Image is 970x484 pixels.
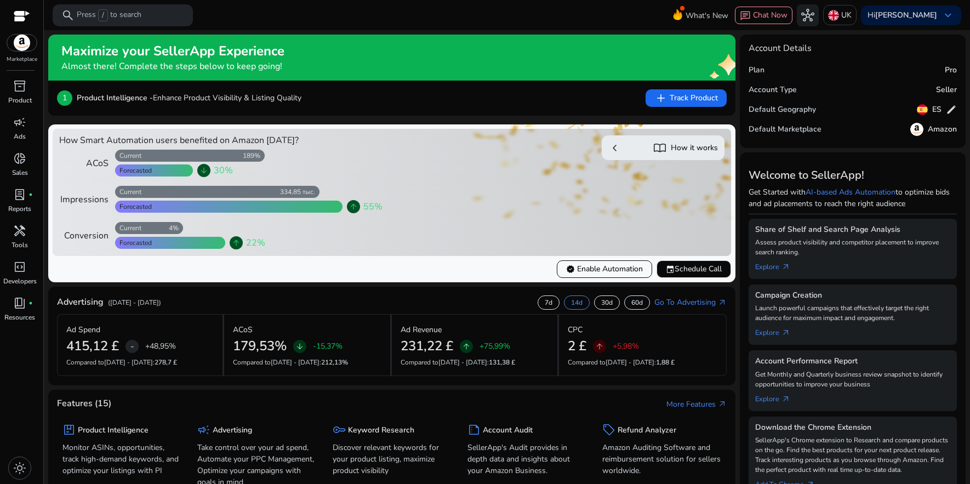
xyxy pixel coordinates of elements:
[130,340,134,353] span: -
[602,442,721,476] p: Amazon Auditing Software and reimbursement solution for sellers worldwide.
[115,202,152,211] div: Forecasted
[438,358,487,367] span: [DATE] - [DATE]
[115,224,141,232] div: Current
[233,324,253,335] p: ACoS
[77,93,153,103] b: Product Intelligence -
[213,426,252,435] h5: Advertising
[104,358,153,367] span: [DATE] - [DATE]
[753,10,788,20] span: Chat Now
[243,151,265,160] div: 189%
[917,104,928,115] img: es.svg
[233,338,287,354] h2: 179,53%
[61,43,284,59] h2: Maximize your SellerApp Experience
[875,10,937,20] b: [PERSON_NAME]
[568,338,586,354] h2: 2 £
[489,358,515,367] span: 131,38 £
[333,423,346,436] span: key
[115,151,141,160] div: Current
[755,291,951,300] h5: Campaign Creation
[942,9,955,22] span: keyboard_arrow_down
[828,10,839,21] img: uk.svg
[108,298,161,308] p: ([DATE] - [DATE])
[718,400,727,408] span: arrow_outward
[755,435,951,475] p: SellerApp's Chrome extension to Research and compare products on the go. Find the best products f...
[946,104,957,115] span: edit
[13,152,26,165] span: donut_small
[28,192,33,197] span: fiber_manual_record
[606,358,654,367] span: [DATE] - [DATE]
[749,125,821,134] h5: Default Marketplace
[755,323,799,338] a: Explore
[595,342,604,351] span: arrow_upward
[928,125,957,134] h5: Amazon
[62,423,76,436] span: package
[7,35,37,51] img: amazon.svg
[480,343,510,350] p: +75,99%
[13,116,26,129] span: campaign
[8,204,31,214] p: Reports
[155,358,177,367] span: 278,7 £
[61,61,284,72] h4: Almost there! Complete the steps below to keep going!
[568,357,717,367] p: Compared to :
[718,298,727,307] span: arrow_outward
[28,301,33,305] span: fiber_manual_record
[653,141,666,155] span: import_contacts
[57,297,104,308] h4: Advertising
[199,166,208,175] span: arrow_downward
[14,132,26,141] p: Ads
[666,263,722,275] span: Schedule Call
[66,324,100,335] p: Ad Spend
[910,123,923,136] img: amazon.svg
[801,9,814,22] span: hub
[13,188,26,201] span: lab_profile
[232,238,241,247] span: arrow_upward
[313,343,343,350] p: -15,37%
[13,462,26,475] span: light_mode
[59,135,387,146] h4: How Smart Automation users benefited on Amazon [DATE]?
[654,92,667,105] span: add
[12,240,28,250] p: Tools
[115,238,152,247] div: Forecasted
[755,369,951,389] p: Get Monthly and Quarterly business review snapshot to identify opportunities to improve your busi...
[333,442,451,476] p: Discover relevant keywords for your product listing, maximize product visibility
[654,297,727,308] a: Go To Advertising
[78,426,149,435] h5: Product Intelligence
[602,423,615,436] span: sell
[467,442,586,476] p: SellerApp's Audit provides in depth data and insights about your Amazon Business.
[749,169,957,182] h3: Welcome to SellerApp!
[781,395,790,403] span: arrow_outward
[686,6,728,25] span: What's New
[666,398,727,410] a: More Features
[59,229,109,242] div: Conversion
[936,86,957,95] h5: Seller
[13,260,26,274] span: code_blocks
[57,398,111,409] h4: Features (15)
[57,90,72,106] p: 1
[197,423,210,436] span: campaign
[781,263,790,271] span: arrow_outward
[749,186,957,209] p: Get Started with to optimize bids and ad placements to reach the right audience
[781,328,790,337] span: arrow_outward
[61,9,75,22] span: search
[755,357,951,366] h5: Account Performance Report
[280,187,319,196] div: 334,85 тыс.
[59,193,109,206] div: Impressions
[401,357,549,367] p: Compared to :
[8,95,32,105] p: Product
[246,236,265,249] span: 22%
[749,105,816,115] h5: Default Geography
[671,144,718,153] h5: How it works
[62,442,181,476] p: Monitor ASINs, opportunities, track high-demand keywords, and optimize your listings with PI
[932,105,942,115] h5: ES
[749,66,764,75] h5: Plan
[13,297,26,310] span: book_4
[749,86,797,95] h5: Account Type
[348,426,414,435] h5: Keyword Research
[806,187,895,197] a: AI-based Ads Automation
[749,43,812,54] h4: Account Details
[295,342,304,351] span: arrow_downward
[945,66,957,75] h5: Pro
[66,357,214,367] p: Compared to :
[145,343,176,350] p: +48,95%
[755,303,951,323] p: Launch powerful campaigns that effectively target the right audience for maximum impact and engag...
